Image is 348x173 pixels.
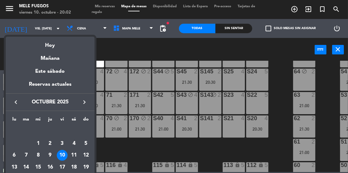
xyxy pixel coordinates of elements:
[33,138,43,149] div: 1
[44,116,56,126] th: jueves
[81,98,88,106] i: keyboard_arrow_right
[8,149,20,161] td: 6 de octubre de 2025
[56,138,68,150] td: 3 de octubre de 2025
[44,138,56,150] td: 2 de octubre de 2025
[69,162,79,173] div: 18
[45,162,56,173] div: 16
[20,116,32,126] th: martes
[32,149,44,161] td: 8 de octubre de 2025
[9,150,20,161] div: 6
[33,162,43,173] div: 15
[80,116,92,126] th: domingo
[56,116,68,126] th: viernes
[6,80,95,93] div: Reservas actuales
[81,138,91,149] div: 5
[10,98,22,106] button: keyboard_arrow_left
[81,162,91,173] div: 19
[32,138,44,150] td: 1 de octubre de 2025
[6,37,95,50] div: Hoy
[68,149,80,161] td: 11 de octubre de 2025
[45,150,56,161] div: 9
[68,138,80,150] td: 4 de octubre de 2025
[9,162,20,173] div: 13
[57,162,68,173] div: 17
[69,150,79,161] div: 11
[12,98,20,106] i: keyboard_arrow_left
[8,116,20,126] th: lunes
[20,149,32,161] td: 7 de octubre de 2025
[57,138,68,149] div: 3
[44,149,56,161] td: 9 de octubre de 2025
[80,138,92,150] td: 5 de octubre de 2025
[80,149,92,161] td: 12 de octubre de 2025
[21,150,32,161] div: 7
[33,150,43,161] div: 8
[81,150,91,161] div: 12
[45,138,56,149] div: 2
[6,50,95,63] div: Mañana
[32,116,44,126] th: miércoles
[57,150,68,161] div: 10
[68,116,80,126] th: sábado
[6,63,95,80] div: Este sábado
[69,138,79,149] div: 4
[22,98,79,106] span: octubre 2025
[56,149,68,161] td: 10 de octubre de 2025
[79,98,90,106] button: keyboard_arrow_right
[8,126,92,138] td: OCT.
[21,162,32,173] div: 14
